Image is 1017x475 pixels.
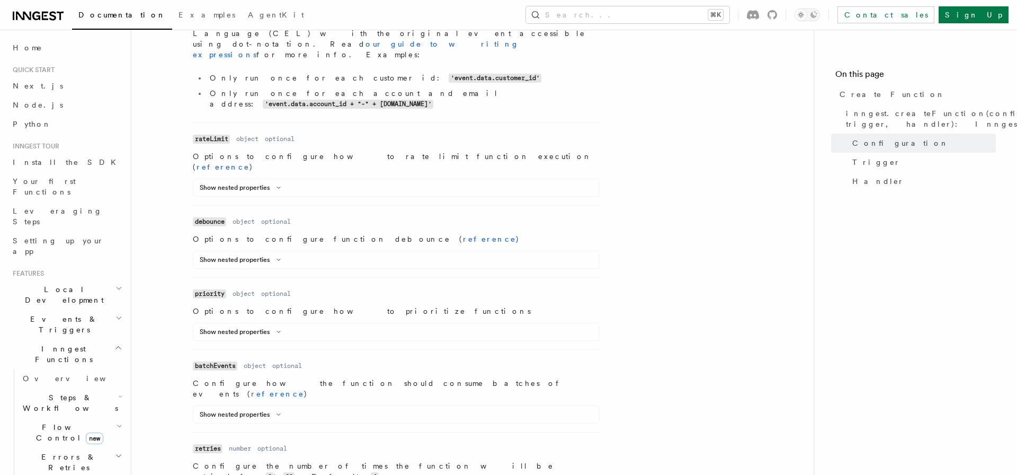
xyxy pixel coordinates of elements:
button: Show nested properties [200,183,285,192]
a: Python [8,115,124,134]
span: Overview [23,374,132,383]
a: Next.js [8,76,124,95]
span: Features [8,269,44,278]
dd: optional [261,217,291,226]
a: Configuration [848,134,996,153]
button: Flow Controlnew [19,418,124,447]
dd: optional [261,289,291,298]
dd: optional [265,135,295,143]
a: Examples [172,3,242,29]
span: Handler [852,176,904,187]
code: retries [193,444,222,453]
a: reference [197,163,249,171]
span: Setting up your app [13,236,104,256]
a: Your first Functions [8,172,124,201]
a: Trigger [848,153,996,172]
span: Flow Control [19,422,117,443]
span: Your first Functions [13,177,76,196]
span: Configuration [852,138,949,148]
p: Options to configure function debounce ( ) [193,234,600,244]
a: AgentKit [242,3,310,29]
span: Home [13,42,42,53]
p: Options to configure how to rate limit function execution ( ) [193,151,600,172]
span: Errors & Retries [19,452,115,473]
a: Leveraging Steps [8,201,124,231]
button: Show nested properties [200,410,285,419]
a: Documentation [72,3,172,30]
li: Only run once for each customer id: [207,73,600,84]
span: Node.js [13,101,63,109]
span: Local Development [8,284,115,305]
code: 'event.data.customer_id' [449,74,541,83]
span: Documentation [78,11,166,19]
dd: object [244,362,266,370]
a: our guide to writing expressions [193,40,519,59]
a: Node.js [8,95,124,115]
dd: object [233,289,255,298]
code: 'event.data.account_id + "-" + [DOMAIN_NAME]' [263,100,433,109]
span: Trigger [852,157,900,168]
a: Overview [19,369,124,388]
a: Setting up your app [8,231,124,261]
span: AgentKit [248,11,304,19]
button: Local Development [8,280,124,310]
a: reference [463,235,516,243]
span: Python [13,120,51,128]
code: debounce [193,217,226,226]
button: Search...⌘K [526,6,729,23]
kbd: ⌘K [708,10,723,20]
dd: optional [257,444,287,453]
a: Home [8,38,124,57]
span: new [86,433,103,444]
span: Create Function [840,89,945,100]
p: Configure how the function should consume batches of events ( ) [193,378,600,399]
a: Handler [848,172,996,191]
span: Next.js [13,82,63,90]
button: Toggle dark mode [795,8,820,21]
code: batchEvents [193,362,237,371]
dd: object [236,135,258,143]
a: Contact sales [837,6,934,23]
span: Steps & Workflows [19,392,118,414]
dd: optional [272,362,302,370]
a: Install the SDK [8,153,124,172]
span: Install the SDK [13,158,122,166]
span: Inngest tour [8,142,59,151]
p: Options to configure how to prioritize functions [193,306,600,316]
span: Examples [179,11,235,19]
h4: On this page [835,68,996,85]
span: Events & Triggers [8,314,115,335]
button: Inngest Functions [8,339,124,369]
code: priority [193,289,226,298]
a: Create Function [835,85,996,104]
button: Steps & Workflows [19,388,124,418]
code: rateLimit [193,135,230,144]
a: Sign Up [939,6,1009,23]
span: Quick start [8,66,55,74]
li: Only run once for each account and email address: [207,88,600,110]
dd: number [229,444,251,453]
button: Show nested properties [200,256,285,264]
button: Events & Triggers [8,310,124,339]
a: reference [251,390,304,398]
p: Expressions are defined using the Common Expression Language (CEL) with the original event access... [193,17,600,60]
span: Leveraging Steps [13,207,102,226]
button: Show nested properties [200,328,285,336]
span: Inngest Functions [8,344,114,365]
dd: object [233,217,255,226]
a: inngest.createFunction(configuration, trigger, handler): InngestFunction [842,104,996,134]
